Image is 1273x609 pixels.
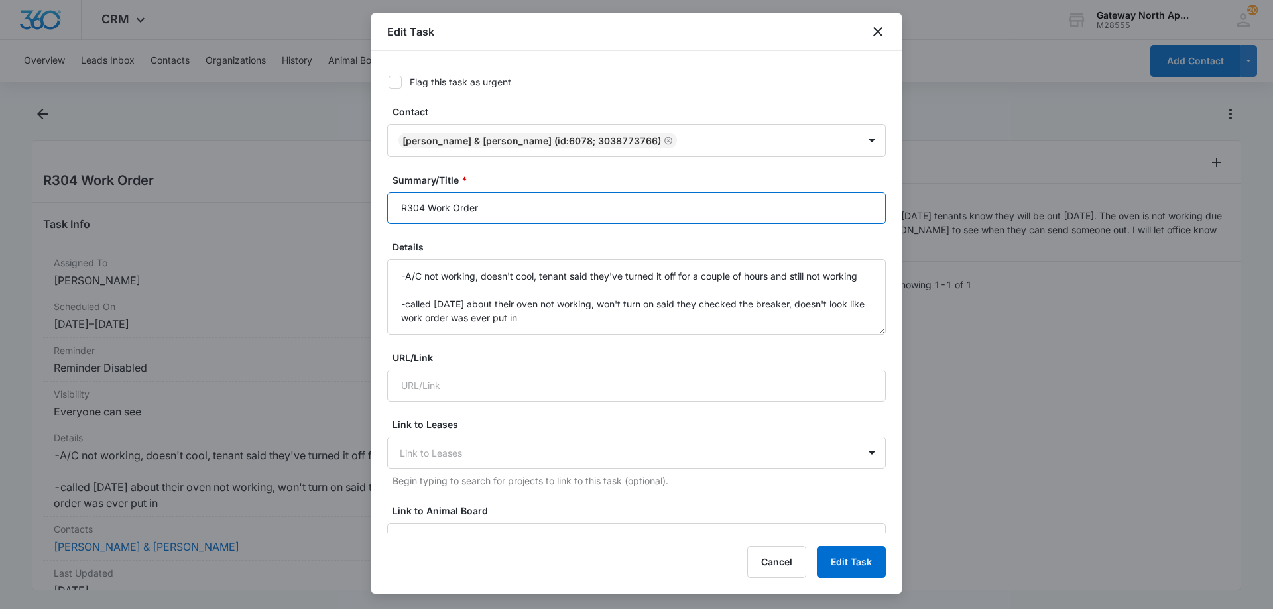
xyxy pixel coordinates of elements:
[387,24,434,40] h1: Edit Task
[393,105,891,119] label: Contact
[393,474,886,488] p: Begin typing to search for projects to link to this task (optional).
[661,136,673,145] div: Remove Cassidy Foutain & Brandon Schmitt (ID:6078; 3038773766)
[387,192,886,224] input: Summary/Title
[747,546,806,578] button: Cancel
[410,75,511,89] div: Flag this task as urgent
[402,135,661,146] div: [PERSON_NAME] & [PERSON_NAME] (ID:6078; 3038773766)
[387,370,886,402] input: URL/Link
[817,546,886,578] button: Edit Task
[870,24,886,40] button: close
[393,240,891,254] label: Details
[393,351,891,364] label: URL/Link
[387,259,886,335] textarea: -A/C not working, doesn't cool, tenant said they've turned it off for a couple of hours and still...
[393,417,891,431] label: Link to Leases
[393,504,891,518] label: Link to Animal Board
[393,173,891,187] label: Summary/Title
